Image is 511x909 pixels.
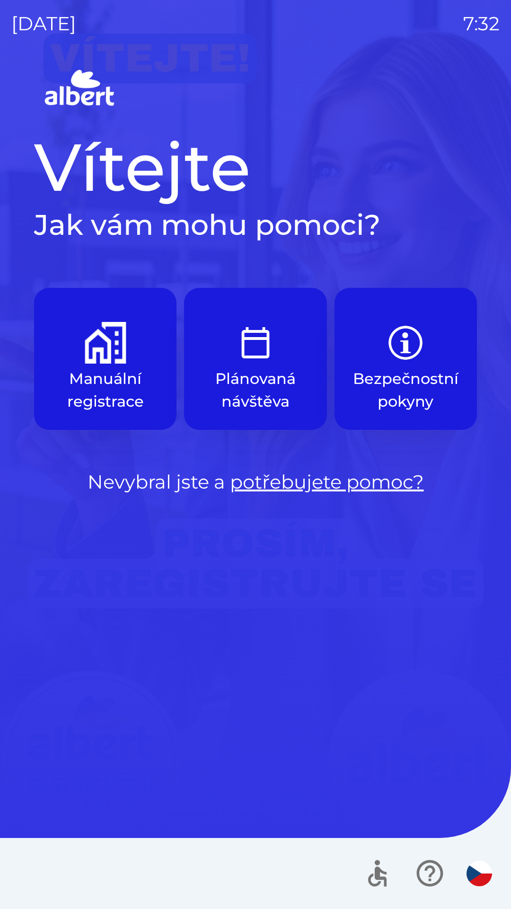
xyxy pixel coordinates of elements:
[335,288,477,430] button: Bezpečnostní pokyny
[235,322,276,364] img: e9efe3d3-6003-445a-8475-3fd9a2e5368f.png
[230,470,424,493] a: potřebujete pomoc?
[463,9,500,38] p: 7:32
[184,288,326,430] button: Plánovaná návštěva
[34,127,477,207] h1: Vítejte
[34,66,477,112] img: Logo
[467,861,492,886] img: cs flag
[353,367,458,413] p: Bezpečnostní pokyny
[207,367,304,413] p: Plánovaná návštěva
[57,367,154,413] p: Manuální registrace
[34,288,176,430] button: Manuální registrace
[34,207,477,242] h2: Jak vám mohu pomoci?
[385,322,426,364] img: b85e123a-dd5f-4e82-bd26-90b222bbbbcf.png
[34,468,477,496] p: Nevybral jste a
[85,322,126,364] img: d73f94ca-8ab6-4a86-aa04-b3561b69ae4e.png
[11,9,76,38] p: [DATE]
